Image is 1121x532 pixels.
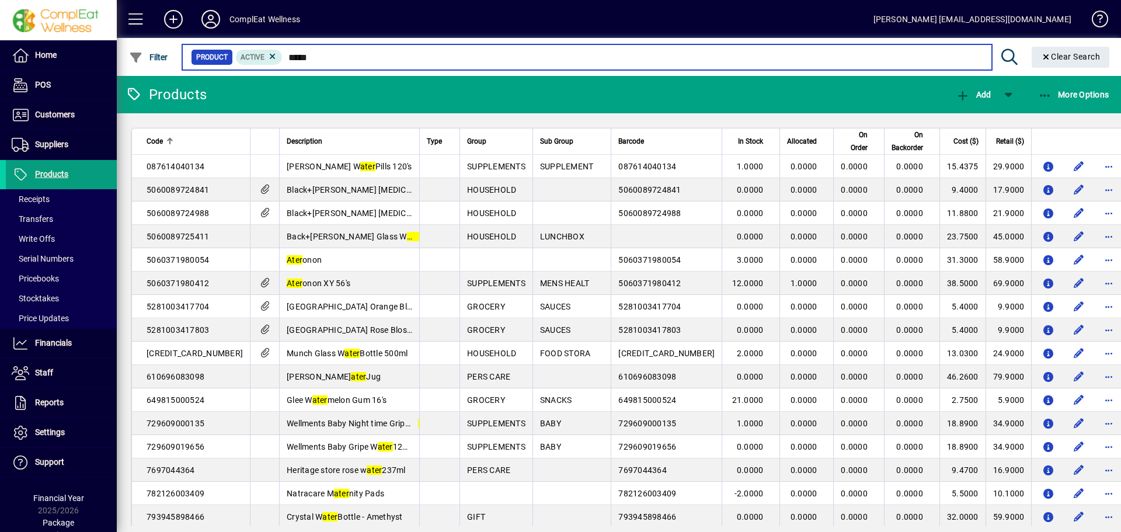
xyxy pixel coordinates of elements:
span: More Options [1038,90,1109,99]
span: 649815000524 [147,395,204,405]
span: Filter [129,53,168,62]
span: 0.0000 [841,442,868,451]
span: 0.0000 [841,162,868,171]
span: 5060089724841 [147,185,209,194]
span: 0.0000 [841,208,868,218]
span: FOOD STORA [540,349,591,358]
td: 11.8800 [939,201,986,225]
span: 0.0000 [791,395,817,405]
a: Serial Numbers [6,249,117,269]
em: ater [312,395,328,405]
span: Type [427,135,442,148]
em: ater [351,372,366,381]
span: Active [241,53,264,61]
span: Group [467,135,486,148]
span: 1.0000 [791,279,817,288]
button: More options [1099,297,1118,316]
span: Transfers [12,214,53,224]
button: Edit [1069,414,1088,433]
div: [PERSON_NAME] [EMAIL_ADDRESS][DOMAIN_NAME] [873,10,1071,29]
div: ComplEat Wellness [229,10,300,29]
td: 5.9000 [986,388,1032,412]
span: 5060371980412 [618,279,681,288]
span: 0.0000 [841,232,868,241]
button: Edit [1069,437,1088,456]
button: Edit [1069,391,1088,409]
span: Serial Numbers [12,254,74,263]
button: Edit [1069,321,1088,339]
span: Financials [35,338,72,347]
span: Add [956,90,991,99]
span: -2.0000 [734,489,764,498]
div: On Backorder [892,128,934,154]
td: 34.9000 [986,435,1032,458]
span: 610696083098 [618,372,676,381]
span: 0.0000 [896,279,923,288]
span: 0.0000 [737,302,764,311]
button: More options [1099,437,1118,456]
span: GROCERY [467,395,505,405]
span: GROCERY [467,302,505,311]
span: 0.0000 [791,185,817,194]
span: 0.0000 [841,372,868,381]
td: 18.8900 [939,435,986,458]
em: ater [334,489,349,498]
span: 5060371980054 [147,255,209,265]
span: SNACKS [540,395,572,405]
span: POS [35,80,51,89]
span: Description [287,135,322,148]
span: 3.0000 [737,255,764,265]
td: 9.9000 [986,295,1032,318]
em: ater [378,442,393,451]
td: 21.9000 [986,201,1032,225]
span: Pricebooks [12,274,59,283]
span: 5060371980412 [147,279,209,288]
span: 0.0000 [791,489,817,498]
span: 5060089724841 [618,185,681,194]
span: Allocated [787,135,817,148]
a: Support [6,448,117,477]
button: Edit [1069,507,1088,526]
span: 0.0000 [896,465,923,475]
span: 729609000135 [147,419,204,428]
span: Cost ($) [953,135,979,148]
span: 1.0000 [737,162,764,171]
span: Wellments Baby Night time Gripe W 120ml [287,419,457,428]
td: 34.9000 [986,412,1032,435]
span: 0.0000 [791,419,817,428]
button: Edit [1069,367,1088,386]
span: [GEOGRAPHIC_DATA] Orange Blossom W 250mL [287,302,483,311]
span: 5281003417803 [618,325,681,335]
span: 793945898466 [618,512,676,521]
span: 0.0000 [896,185,923,194]
mat-chip: Activation Status: Active [236,50,283,65]
span: PERS CARE [467,372,510,381]
span: 0.0000 [896,325,923,335]
span: 5281003417803 [147,325,209,335]
span: 0.0000 [896,255,923,265]
td: 69.9000 [986,272,1032,295]
td: 31.3000 [939,248,986,272]
span: 7697044364 [618,465,667,475]
td: 9.4700 [939,458,986,482]
td: 16.9000 [986,458,1032,482]
span: 649815000524 [618,395,676,405]
span: 0.0000 [791,349,817,358]
span: onon [287,255,322,265]
td: 24.9000 [986,342,1032,365]
div: On Order [841,128,878,154]
span: BABY [540,442,561,451]
div: Description [287,135,412,148]
span: HOUSEHOLD [467,208,516,218]
span: 5060089724988 [147,208,209,218]
button: More options [1099,461,1118,479]
span: Home [35,50,57,60]
span: HOUSEHOLD [467,232,516,241]
td: 18.8900 [939,412,986,435]
button: Edit [1069,484,1088,503]
span: 610696083098 [147,372,204,381]
span: On Backorder [892,128,923,154]
a: Pricebooks [6,269,117,288]
span: [PERSON_NAME] W Pills 120's [287,162,412,171]
button: More options [1099,414,1118,433]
